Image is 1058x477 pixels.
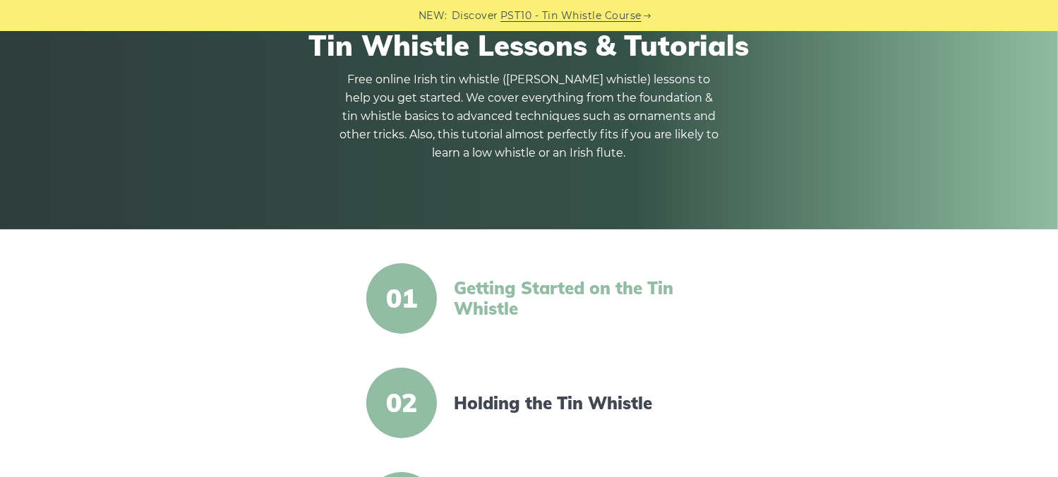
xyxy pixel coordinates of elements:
p: Free online Irish tin whistle ([PERSON_NAME] whistle) lessons to help you get started. We cover e... [339,71,720,162]
a: Holding the Tin Whistle [454,393,697,413]
span: Discover [452,8,498,24]
span: 01 [366,263,437,334]
a: Getting Started on the Tin Whistle [454,278,697,319]
h1: Tin Whistle Lessons & Tutorials [131,28,927,62]
a: PST10 - Tin Whistle Course [500,8,642,24]
span: NEW: [419,8,447,24]
span: 02 [366,368,437,438]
